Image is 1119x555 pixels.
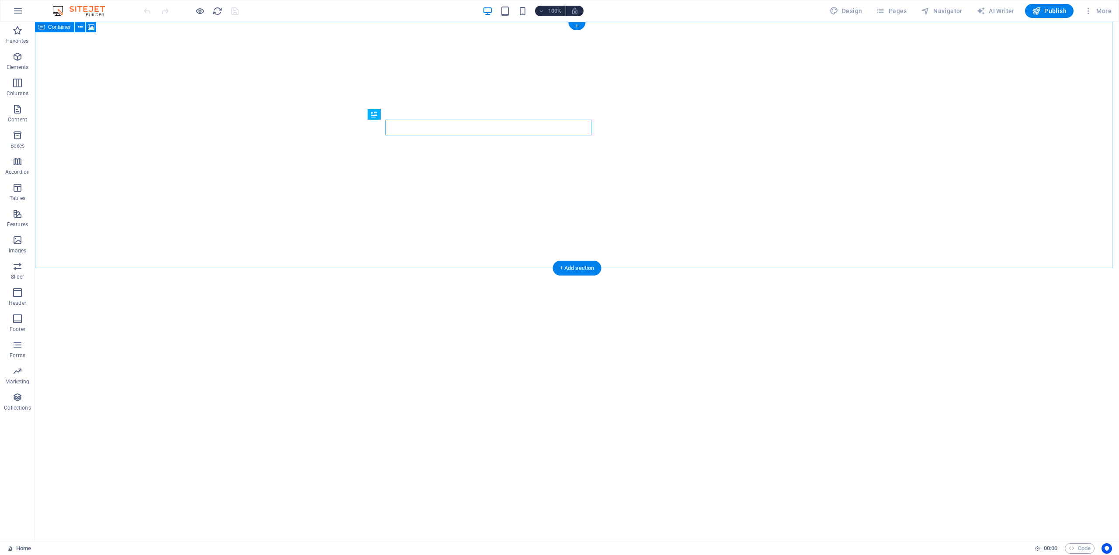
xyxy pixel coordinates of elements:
[48,24,71,30] span: Container
[195,6,205,16] button: Click here to leave preview mode and continue editing
[7,90,28,97] p: Columns
[6,38,28,45] p: Favorites
[7,64,29,71] p: Elements
[921,7,963,15] span: Navigator
[9,247,27,254] p: Images
[10,195,25,202] p: Tables
[5,378,29,385] p: Marketing
[212,6,222,16] button: reload
[553,261,601,276] div: + Add section
[11,273,24,280] p: Slider
[1032,7,1067,15] span: Publish
[973,4,1018,18] button: AI Writer
[876,7,907,15] span: Pages
[826,4,866,18] div: Design (Ctrl+Alt+Y)
[212,6,222,16] i: Reload page
[1065,543,1095,554] button: Code
[917,4,966,18] button: Navigator
[1025,4,1074,18] button: Publish
[1084,7,1112,15] span: More
[571,7,579,15] i: On resize automatically adjust zoom level to fit chosen device.
[10,142,25,149] p: Boxes
[1069,543,1091,554] span: Code
[977,7,1015,15] span: AI Writer
[1050,545,1051,552] span: :
[826,4,866,18] button: Design
[568,22,585,30] div: +
[1081,4,1115,18] button: More
[4,404,31,411] p: Collections
[50,6,116,16] img: Editor Logo
[8,116,27,123] p: Content
[7,221,28,228] p: Features
[1035,543,1058,554] h6: Session time
[872,4,910,18] button: Pages
[548,6,562,16] h6: 100%
[9,300,26,307] p: Header
[830,7,862,15] span: Design
[10,352,25,359] p: Forms
[1102,543,1112,554] button: Usercentrics
[10,326,25,333] p: Footer
[5,169,30,176] p: Accordion
[535,6,566,16] button: 100%
[1044,543,1057,554] span: 00 00
[7,543,31,554] a: Click to cancel selection. Double-click to open Pages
